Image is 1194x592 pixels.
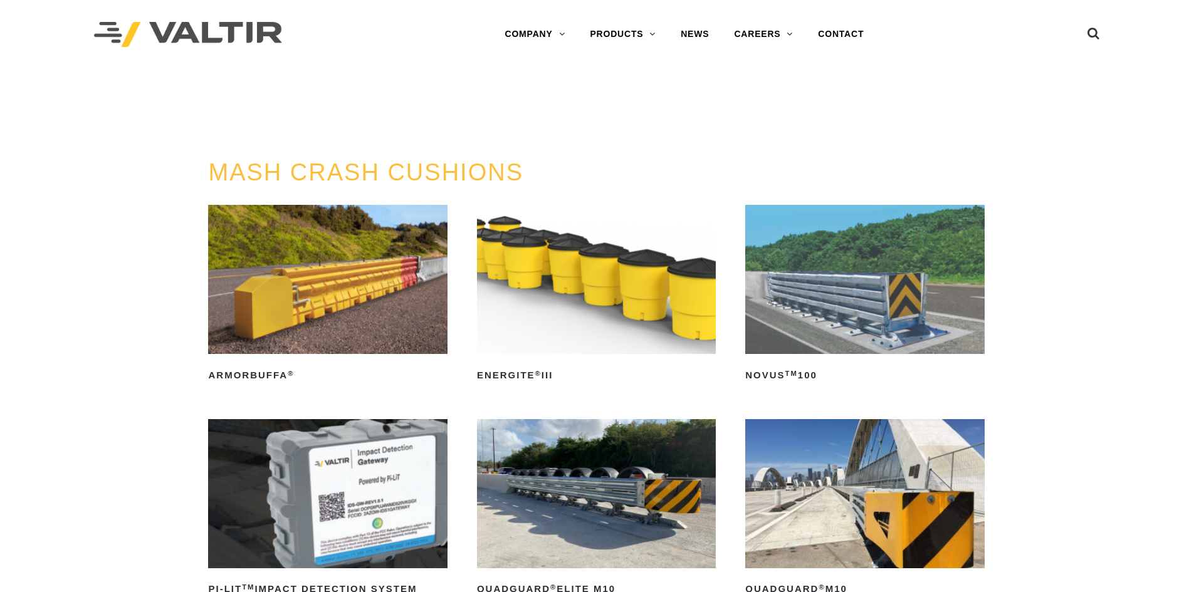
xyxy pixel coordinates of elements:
a: MASH CRASH CUSHIONS [208,159,523,185]
sup: ® [550,583,557,591]
h2: ENERGITE III [477,365,716,385]
sup: TM [242,583,254,591]
a: NEWS [668,22,721,47]
a: COMPANY [492,22,577,47]
a: CAREERS [721,22,805,47]
h2: NOVUS 100 [745,365,984,385]
sup: ® [535,370,542,377]
sup: TM [785,370,798,377]
sup: ® [288,370,294,377]
sup: ® [819,583,825,591]
a: ENERGITE®III [477,205,716,385]
a: NOVUSTM100 [745,205,984,385]
img: Valtir [94,22,282,48]
a: CONTACT [805,22,876,47]
a: ArmorBuffa® [208,205,447,385]
a: PRODUCTS [577,22,668,47]
h2: ArmorBuffa [208,365,447,385]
